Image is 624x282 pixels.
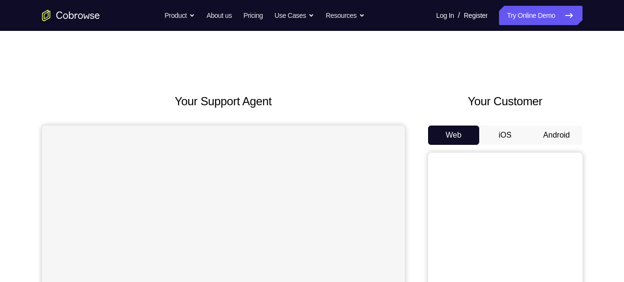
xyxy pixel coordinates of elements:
[165,6,195,25] button: Product
[207,6,232,25] a: About us
[499,6,582,25] a: Try Online Demo
[42,10,100,21] a: Go to the home page
[428,126,480,145] button: Web
[436,6,454,25] a: Log In
[464,6,487,25] a: Register
[326,6,365,25] button: Resources
[42,93,405,110] h2: Your Support Agent
[458,10,460,21] span: /
[275,6,314,25] button: Use Cases
[243,6,263,25] a: Pricing
[531,126,582,145] button: Android
[428,93,582,110] h2: Your Customer
[479,126,531,145] button: iOS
